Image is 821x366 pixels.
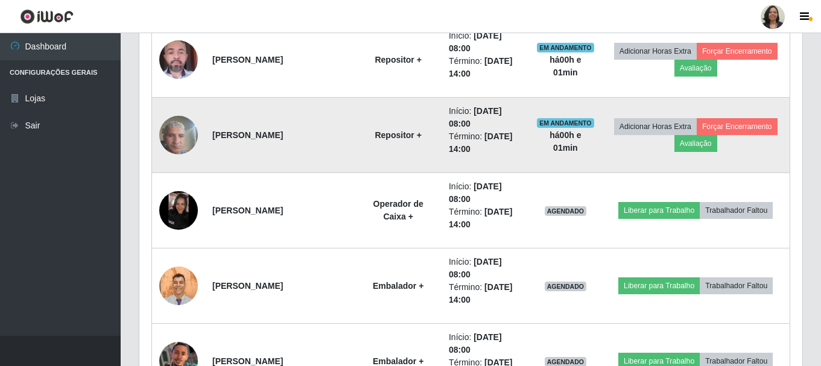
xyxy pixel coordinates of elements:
strong: Repositor + [375,55,421,65]
time: [DATE] 08:00 [449,257,502,279]
li: Início: [449,105,522,130]
strong: [PERSON_NAME] [212,356,283,366]
strong: Embalador + [373,356,423,366]
li: Término: [449,281,522,306]
time: [DATE] 08:00 [449,181,502,204]
li: Término: [449,206,522,231]
button: Forçar Encerramento [697,118,778,135]
li: Término: [449,130,522,156]
button: Avaliação [674,135,717,152]
strong: Embalador + [373,281,423,291]
img: 1654735037809.jpeg [159,191,198,230]
span: AGENDADO [545,206,587,216]
button: Liberar para Trabalho [618,277,700,294]
li: Início: [449,256,522,281]
button: Trabalhador Faltou [700,277,773,294]
img: 1718556919128.jpeg [159,34,198,85]
strong: [PERSON_NAME] [212,55,283,65]
strong: há 00 h e 01 min [550,130,581,153]
li: Término: [449,55,522,80]
span: EM ANDAMENTO [537,43,594,52]
img: CoreUI Logo [20,9,74,24]
li: Início: [449,180,522,206]
span: AGENDADO [545,282,587,291]
strong: [PERSON_NAME] [212,281,283,291]
strong: [PERSON_NAME] [212,206,283,215]
span: EM ANDAMENTO [537,118,594,128]
li: Início: [449,30,522,55]
li: Início: [449,331,522,356]
img: 1739908556954.jpeg [159,109,198,160]
strong: há 00 h e 01 min [550,55,581,77]
button: Trabalhador Faltou [700,202,773,219]
button: Forçar Encerramento [697,43,778,60]
button: Adicionar Horas Extra [614,118,697,135]
time: [DATE] 08:00 [449,332,502,355]
button: Avaliação [674,60,717,77]
button: Adicionar Horas Extra [614,43,697,60]
button: Liberar para Trabalho [618,202,700,219]
strong: Repositor + [375,130,421,140]
strong: [PERSON_NAME] [212,130,283,140]
img: 1725879449451.jpeg [159,260,198,312]
time: [DATE] 08:00 [449,106,502,128]
strong: Operador de Caixa + [373,199,423,221]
